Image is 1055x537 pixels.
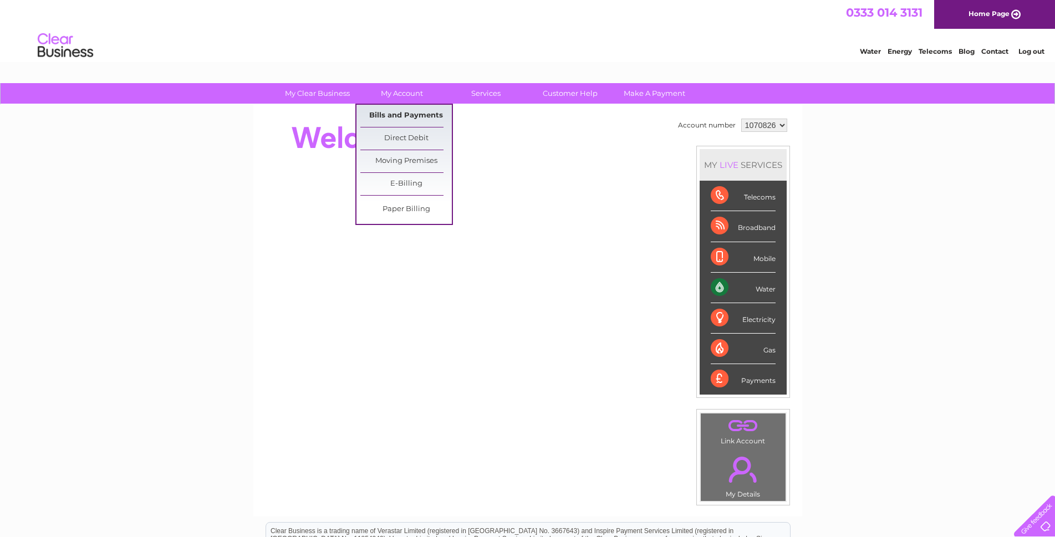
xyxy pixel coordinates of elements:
[959,47,975,55] a: Blog
[711,181,776,211] div: Telecoms
[609,83,700,104] a: Make A Payment
[37,29,94,63] img: logo.png
[846,6,923,19] a: 0333 014 3131
[711,364,776,394] div: Payments
[717,160,741,170] div: LIVE
[360,105,452,127] a: Bills and Payments
[700,413,786,448] td: Link Account
[360,150,452,172] a: Moving Premises
[1018,47,1044,55] a: Log out
[981,47,1008,55] a: Contact
[266,6,790,54] div: Clear Business is a trading name of Verastar Limited (registered in [GEOGRAPHIC_DATA] No. 3667643...
[360,198,452,221] a: Paper Billing
[711,242,776,273] div: Mobile
[711,303,776,334] div: Electricity
[360,127,452,150] a: Direct Debit
[711,334,776,364] div: Gas
[675,116,738,135] td: Account number
[272,83,363,104] a: My Clear Business
[711,211,776,242] div: Broadband
[360,173,452,195] a: E-Billing
[524,83,616,104] a: Customer Help
[700,149,787,181] div: MY SERVICES
[711,273,776,303] div: Water
[704,416,783,436] a: .
[440,83,532,104] a: Services
[700,447,786,502] td: My Details
[888,47,912,55] a: Energy
[860,47,881,55] a: Water
[356,83,447,104] a: My Account
[704,450,783,489] a: .
[919,47,952,55] a: Telecoms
